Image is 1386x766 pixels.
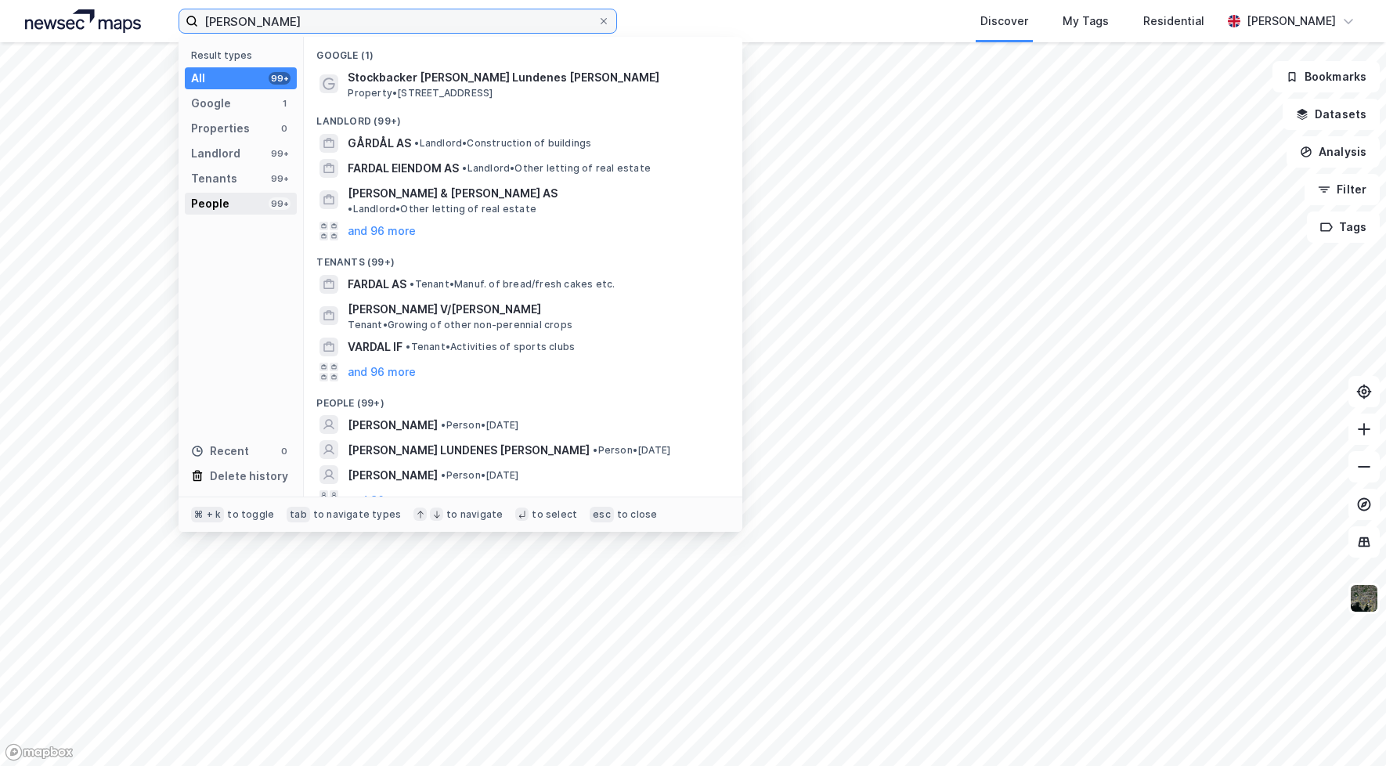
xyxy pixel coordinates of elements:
span: Property • [STREET_ADDRESS] [348,87,493,99]
div: Google [191,94,231,113]
span: • [441,469,446,481]
div: to select [532,508,577,521]
span: Tenant • Activities of sports clubs [406,341,575,353]
div: to close [617,508,658,521]
span: Person • [DATE] [441,469,518,482]
div: My Tags [1063,12,1109,31]
span: [PERSON_NAME] & [PERSON_NAME] AS [348,184,558,203]
div: Landlord (99+) [304,103,742,131]
span: [PERSON_NAME] [348,416,438,435]
button: Datasets [1283,99,1380,130]
button: Analysis [1287,136,1380,168]
button: Bookmarks [1272,61,1380,92]
div: 99+ [269,172,291,185]
div: ⌘ + k [191,507,224,522]
div: 0 [278,445,291,457]
span: • [441,419,446,431]
button: Filter [1305,174,1380,205]
div: Tenants [191,169,237,188]
span: [PERSON_NAME] [348,466,438,485]
span: Person • [DATE] [441,419,518,432]
div: Properties [191,119,250,138]
span: • [406,341,410,352]
div: Landlord [191,144,240,163]
span: Landlord • Construction of buildings [414,137,591,150]
div: [PERSON_NAME] [1247,12,1336,31]
div: to toggle [227,508,274,521]
div: Result types [191,49,297,61]
div: All [191,69,205,88]
div: Discover [980,12,1028,31]
span: Stockbacker [PERSON_NAME] Lundenes [PERSON_NAME] [348,68,724,87]
div: Delete history [210,467,288,486]
img: 9k= [1349,584,1379,613]
div: 1 [278,97,291,110]
div: People (99+) [304,385,742,413]
div: to navigate [446,508,503,521]
div: People [191,194,229,213]
button: and 96 more [348,490,416,509]
button: and 96 more [348,222,416,240]
button: and 96 more [348,363,416,381]
div: 99+ [269,72,291,85]
span: Landlord • Other letting of real estate [462,162,651,175]
div: esc [590,507,614,522]
div: 99+ [269,197,291,210]
span: • [410,278,414,290]
span: • [462,162,467,174]
input: Search by address, cadastre, landlords, tenants or people [198,9,597,33]
div: 0 [278,122,291,135]
span: Tenant • Growing of other non-perennial crops [348,319,572,331]
span: VARDAL IF [348,338,402,356]
span: • [593,444,597,456]
div: 99+ [269,147,291,160]
span: GÅRDÅL AS [348,134,411,153]
span: [PERSON_NAME] V/[PERSON_NAME] [348,300,724,319]
iframe: Chat Widget [1308,691,1386,766]
div: Residential [1143,12,1204,31]
span: • [348,203,352,215]
div: Recent [191,442,249,461]
button: Tags [1307,211,1380,243]
span: • [414,137,419,149]
span: Tenant • Manuf. of bread/fresh cakes etc. [410,278,615,291]
span: Landlord • Other letting of real estate [348,203,536,215]
div: tab [287,507,310,522]
a: Mapbox homepage [5,743,74,761]
div: Tenants (99+) [304,244,742,272]
div: Google (1) [304,37,742,65]
span: FARDAL EIENDOM AS [348,159,459,178]
div: Kontrollprogram for chat [1308,691,1386,766]
div: to navigate types [313,508,401,521]
span: Person • [DATE] [593,444,670,457]
span: FARDAL AS [348,275,406,294]
span: [PERSON_NAME] LUNDENES [PERSON_NAME] [348,441,590,460]
img: logo.a4113a55bc3d86da70a041830d287a7e.svg [25,9,141,33]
